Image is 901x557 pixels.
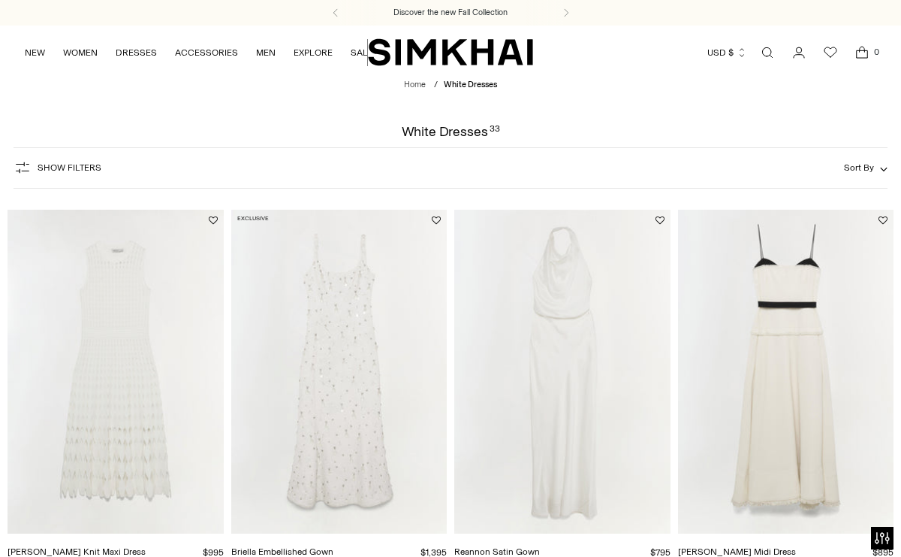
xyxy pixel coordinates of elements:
a: Open cart modal [847,38,877,68]
a: ACCESSORIES [175,36,238,69]
a: Briella Embellished Gown [231,210,447,534]
h1: White Dresses [402,125,500,138]
a: [PERSON_NAME] Knit Maxi Dress [8,546,146,557]
a: WOMEN [63,36,98,69]
a: EXPLORE [294,36,333,69]
button: Add to Wishlist [878,216,887,225]
a: [PERSON_NAME] Midi Dress [678,546,796,557]
a: MEN [256,36,276,69]
button: Sort By [844,159,887,176]
a: SALE [351,36,373,69]
a: Go to the account page [784,38,814,68]
span: 0 [869,45,883,59]
a: Briella Embellished Gown [231,546,333,557]
div: / [434,79,438,92]
button: Show Filters [14,156,101,180]
button: Add to Wishlist [432,216,441,225]
button: Add to Wishlist [209,216,218,225]
div: 33 [490,125,500,138]
a: Open search modal [752,38,782,68]
button: Add to Wishlist [655,216,664,225]
a: Home [404,80,426,89]
a: Zyla Knit Maxi Dress [8,210,224,534]
span: Sort By [844,162,874,173]
button: USD $ [707,36,747,69]
a: Discover the new Fall Collection [393,7,508,19]
a: Wishlist [815,38,845,68]
a: NEW [25,36,45,69]
a: DRESSES [116,36,157,69]
span: Show Filters [38,162,101,173]
a: SIMKHAI [368,38,533,67]
a: Quinlin Midi Dress [678,210,894,534]
a: Reannon Satin Gown [454,546,540,557]
a: Reannon Satin Gown [454,210,670,534]
nav: breadcrumbs [404,79,497,92]
span: White Dresses [444,80,497,89]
